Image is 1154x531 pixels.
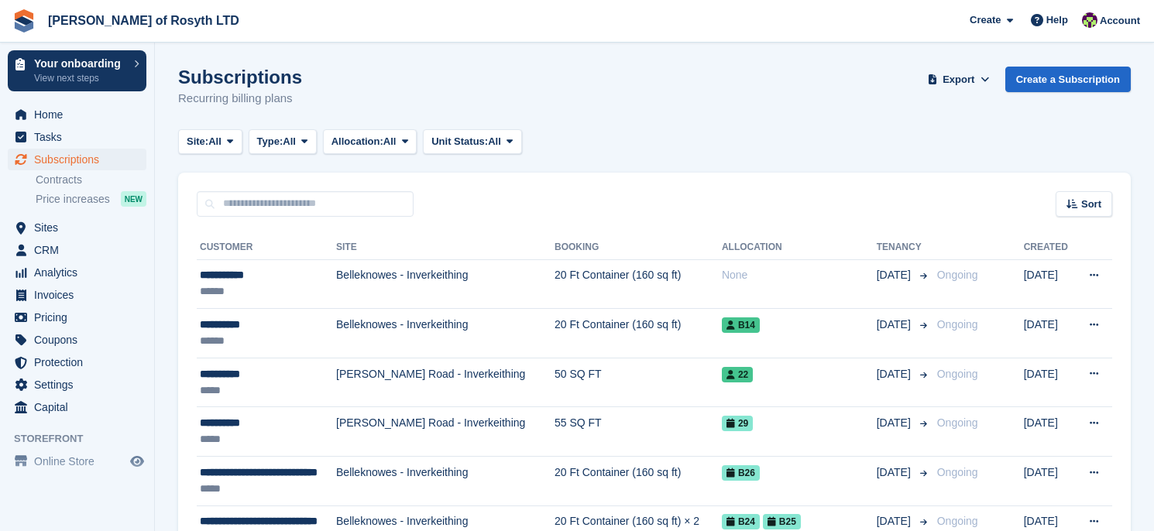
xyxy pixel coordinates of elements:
[722,267,877,283] div: None
[336,235,555,260] th: Site
[722,416,753,431] span: 29
[8,262,146,283] a: menu
[722,465,760,481] span: B26
[8,284,146,306] a: menu
[1024,407,1075,457] td: [DATE]
[555,358,722,407] td: 50 SQ FT
[1024,358,1075,407] td: [DATE]
[34,450,127,472] span: Online Store
[937,318,978,331] span: Ongoing
[8,351,146,373] a: menu
[8,374,146,396] a: menu
[323,129,417,155] button: Allocation: All
[431,134,488,149] span: Unit Status:
[8,329,146,351] a: menu
[336,407,555,457] td: [PERSON_NAME] Road - Inverkeithing
[937,515,978,527] span: Ongoing
[336,309,555,358] td: Belleknowes - Inverkeithing
[34,374,127,396] span: Settings
[8,50,146,91] a: Your onboarding View next steps
[12,9,36,33] img: stora-icon-8386f47178a22dfd0bd8f6a31ec36ba5ce8667c1dd55bd0f319d3a0aa187defe.svg
[937,416,978,429] span: Ongoing
[208,134,222,149] span: All
[1005,67,1131,92] a: Create a Subscription
[877,464,914,481] span: [DATE]
[1046,12,1068,28] span: Help
[14,431,154,447] span: Storefront
[488,134,501,149] span: All
[970,12,1001,28] span: Create
[877,235,931,260] th: Tenancy
[555,407,722,457] td: 55 SQ FT
[877,267,914,283] span: [DATE]
[34,262,127,283] span: Analytics
[722,317,760,333] span: B14
[249,129,317,155] button: Type: All
[555,457,722,506] td: 20 Ft Container (160 sq ft)
[1024,309,1075,358] td: [DATE]
[937,466,978,478] span: Ongoing
[877,317,914,333] span: [DATE]
[8,396,146,418] a: menu
[257,134,283,149] span: Type:
[34,104,127,125] span: Home
[8,239,146,261] a: menu
[34,58,126,69] p: Your onboarding
[877,513,914,529] span: [DATE]
[8,126,146,148] a: menu
[383,134,397,149] span: All
[331,134,383,149] span: Allocation:
[178,67,302,87] h1: Subscriptions
[34,217,127,238] span: Sites
[1024,235,1075,260] th: Created
[42,8,246,33] a: [PERSON_NAME] of Rosyth LTD
[763,514,801,529] span: B25
[8,450,146,472] a: menu
[128,452,146,471] a: Preview store
[937,269,978,281] span: Ongoing
[555,235,722,260] th: Booking
[722,235,877,260] th: Allocation
[722,514,760,529] span: B24
[36,190,146,207] a: Price increases NEW
[34,329,127,351] span: Coupons
[121,191,146,207] div: NEW
[423,129,521,155] button: Unit Status: All
[34,71,126,85] p: View next steps
[36,173,146,187] a: Contracts
[877,415,914,431] span: [DATE]
[8,307,146,328] a: menu
[283,134,296,149] span: All
[178,90,302,108] p: Recurring billing plans
[34,149,127,170] span: Subscriptions
[555,309,722,358] td: 20 Ft Container (160 sq ft)
[34,284,127,306] span: Invoices
[877,366,914,382] span: [DATE]
[8,217,146,238] a: menu
[178,129,242,155] button: Site: All
[937,368,978,380] span: Ongoing
[34,351,127,373] span: Protection
[1024,259,1075,309] td: [DATE]
[34,126,127,148] span: Tasks
[8,149,146,170] a: menu
[336,259,555,309] td: Belleknowes - Inverkeithing
[722,367,753,382] span: 22
[34,307,127,328] span: Pricing
[197,235,336,260] th: Customer
[36,192,110,207] span: Price increases
[943,72,974,87] span: Export
[1081,197,1101,212] span: Sort
[1100,13,1140,29] span: Account
[336,457,555,506] td: Belleknowes - Inverkeithing
[1082,12,1097,28] img: Nina Briggs
[8,104,146,125] a: menu
[34,396,127,418] span: Capital
[555,259,722,309] td: 20 Ft Container (160 sq ft)
[336,358,555,407] td: [PERSON_NAME] Road - Inverkeithing
[187,134,208,149] span: Site:
[1024,457,1075,506] td: [DATE]
[34,239,127,261] span: CRM
[925,67,993,92] button: Export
